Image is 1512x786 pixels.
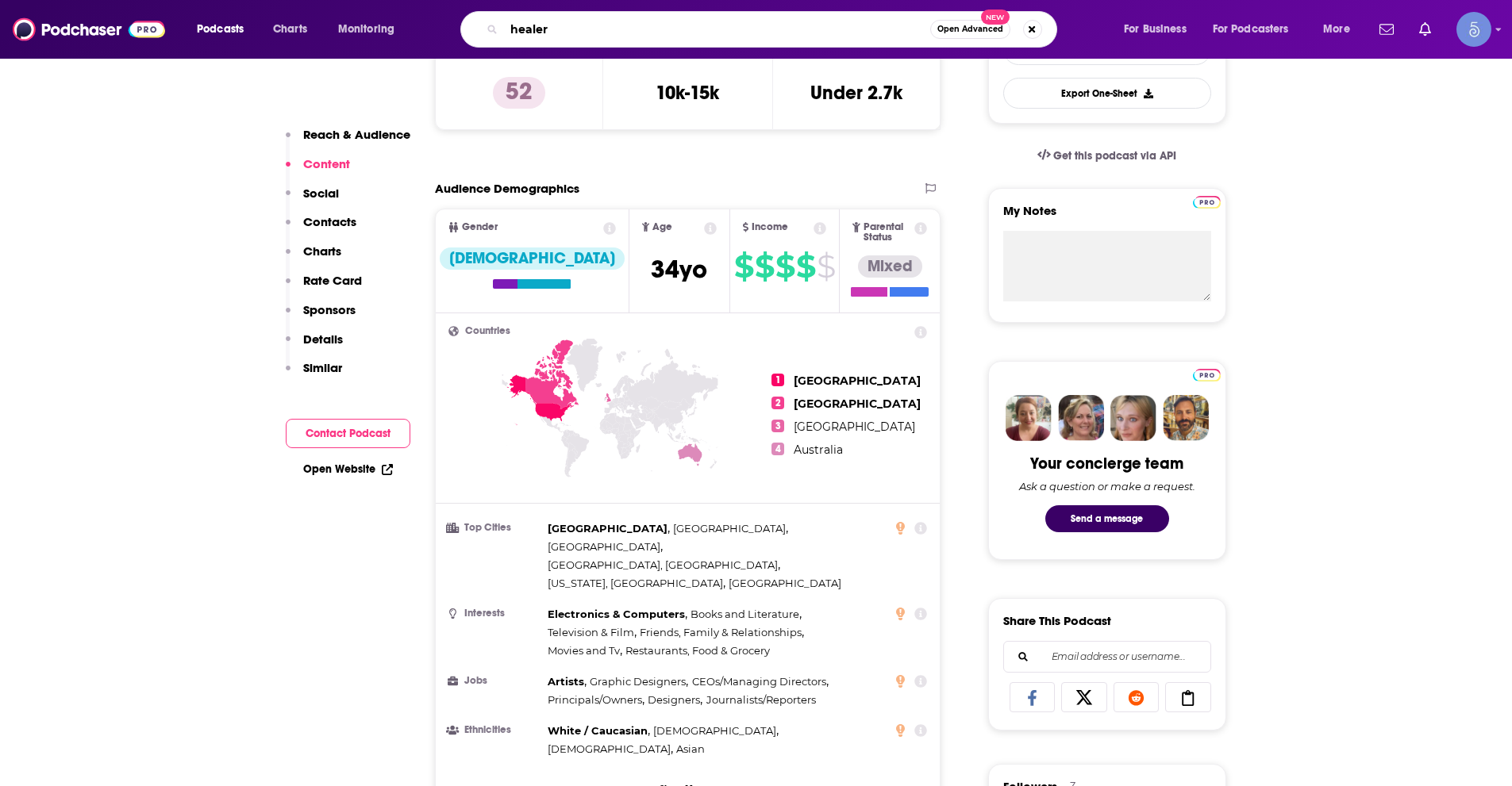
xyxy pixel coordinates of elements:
[729,577,841,589] span: [GEOGRAPHIC_DATA]
[286,419,410,448] button: Contact Podcast
[1045,505,1169,532] button: Send a message
[286,302,356,332] button: Sponsors
[1113,17,1206,42] button: open menu
[692,675,826,688] span: CEOs/Managing Directors
[1456,12,1491,47] img: User Profile
[303,156,350,171] p: Content
[462,222,498,232] span: Gender
[548,522,668,535] span: [GEOGRAPHIC_DATA]
[752,222,788,232] span: Income
[548,626,634,638] span: Television & Film
[465,326,510,336] span: Countries
[448,523,541,533] h3: Top Cities
[1202,17,1312,42] button: open menu
[771,443,784,455] span: 4
[448,725,541,735] h3: Ethnicities
[771,420,784,432] span: 3
[1003,641,1211,673] div: Search followers
[448,608,541,619] h3: Interests
[548,742,671,755] span: [DEMOGRAPHIC_DATA]
[475,11,1072,48] div: Search podcasts, credits, & more...
[981,10,1010,25] span: New
[548,538,663,556] span: ,
[286,186,339,215] button: Social
[186,17,264,42] button: open menu
[440,247,625,270] div: [DEMOGRAPHIC_DATA]
[263,17,317,42] a: Charts
[590,675,686,688] span: Graphic Designers
[651,254,707,285] span: 34 yo
[676,742,705,755] span: Asian
[771,397,784,409] span: 2
[548,556,780,574] span: ,
[858,255,922,278] div: Mixed
[548,673,587,691] span: ,
[548,642,622,660] span: ,
[448,676,541,686] h3: Jobs
[548,608,685,620] span: Electronics & Computers
[548,724,648,737] span: White / Caucasian
[286,273,362,302] button: Rate Card
[303,302,356,317] p: Sponsors
[1456,12,1491,47] button: Show profile menu
[1058,395,1104,441] img: Barbara Profile
[755,254,774,279] span: $
[810,81,902,105] h3: Under 2.7k
[706,693,816,706] span: Journalists/Reporters
[548,605,687,623] span: ,
[734,254,753,279] span: $
[653,722,779,740] span: ,
[640,626,802,638] span: Friends, Family & Relationships
[303,360,342,375] p: Similar
[796,254,815,279] span: $
[1213,18,1289,40] span: For Podcasters
[673,520,788,538] span: ,
[648,693,700,706] span: Designers
[1373,16,1400,43] a: Show notifications dropdown
[1312,17,1370,42] button: open menu
[548,691,644,709] span: ,
[197,18,244,40] span: Podcasts
[548,577,723,589] span: [US_STATE], [GEOGRAPHIC_DATA]
[286,243,341,273] button: Charts
[1003,78,1211,109] button: Export One-Sheet
[1019,480,1195,493] div: Ask a question or make a request.
[504,17,930,42] input: Search podcasts, credits, & more...
[13,14,165,44] img: Podchaser - Follow, Share and Rate Podcasts
[286,332,343,361] button: Details
[1110,395,1156,441] img: Jules Profile
[1456,12,1491,47] span: Logged in as Spiral5-G1
[303,243,341,259] p: Charts
[1025,136,1190,175] a: Get this podcast via API
[1003,203,1211,231] label: My Notes
[1413,16,1437,43] a: Show notifications dropdown
[794,443,843,457] span: Australia
[1193,196,1221,209] img: Podchaser Pro
[435,181,579,196] h2: Audience Demographics
[1010,682,1056,712] a: Share on Facebook
[548,644,620,657] span: Movies and Tv
[775,254,794,279] span: $
[1193,369,1221,381] img: Podchaser Pro
[286,156,350,186] button: Content
[548,722,650,740] span: ,
[937,25,1003,33] span: Open Advanced
[548,520,670,538] span: ,
[590,673,688,691] span: ,
[771,374,784,386] span: 1
[273,18,307,40] span: Charts
[1124,18,1187,40] span: For Business
[548,574,725,592] span: ,
[548,693,642,706] span: Principals/Owners
[1003,613,1111,628] h3: Share This Podcast
[648,691,702,709] span: ,
[794,420,915,434] span: [GEOGRAPHIC_DATA]
[303,214,356,229] p: Contacts
[692,673,829,691] span: ,
[493,77,545,109] p: 52
[548,675,584,688] span: Artists
[303,273,362,288] p: Rate Card
[673,522,786,535] span: [GEOGRAPHIC_DATA]
[640,623,804,642] span: ,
